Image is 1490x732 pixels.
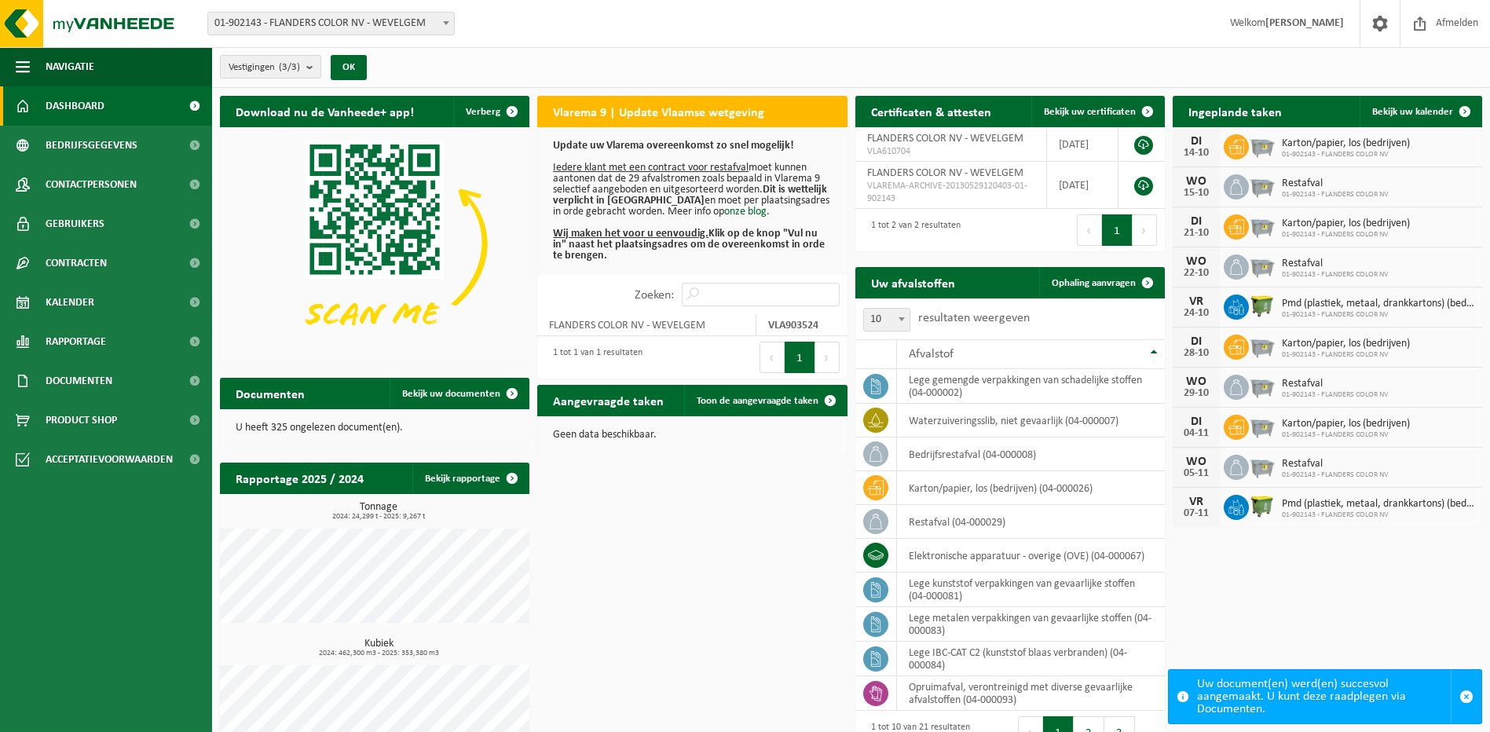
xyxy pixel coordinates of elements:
div: VR [1181,496,1212,508]
button: 1 [1102,214,1133,246]
td: lege IBC-CAT C2 (kunststof blaas verbranden) (04-000084) [897,642,1165,676]
img: Download de VHEPlus App [220,127,529,360]
button: Previous [760,342,785,373]
span: 10 [863,308,910,331]
div: WO [1181,175,1212,188]
h2: Documenten [220,378,320,408]
td: bedrijfsrestafval (04-000008) [897,437,1165,471]
img: WB-1100-HPE-GN-50 [1249,292,1276,319]
span: Bedrijfsgegevens [46,126,137,165]
img: WB-2500-GAL-GY-01 [1249,412,1276,439]
count: (3/3) [279,62,300,72]
div: DI [1181,335,1212,348]
span: Restafval [1282,378,1389,390]
b: Klik op de knop "Vul nu in" naast het plaatsingsadres om de overeenkomst in orde te brengen. [553,228,825,262]
button: OK [331,55,367,80]
p: Geen data beschikbaar. [553,430,831,441]
span: Verberg [466,107,500,117]
span: Navigatie [46,47,94,86]
p: U heeft 325 ongelezen document(en). [236,423,514,434]
img: WB-1100-HPE-GN-50 [1249,492,1276,519]
span: Restafval [1282,178,1389,190]
span: Restafval [1282,458,1389,470]
span: 01-902143 - FLANDERS COLOR NV [1282,350,1410,360]
label: Zoeken: [635,289,674,302]
span: 2024: 24,299 t - 2025: 9,267 t [228,513,529,521]
div: 1 tot 1 van 1 resultaten [545,340,642,375]
div: 21-10 [1181,228,1212,239]
div: VR [1181,295,1212,308]
button: Verberg [453,96,528,127]
span: Karton/papier, los (bedrijven) [1282,418,1410,430]
span: FLANDERS COLOR NV - WEVELGEM [867,133,1023,145]
div: 07-11 [1181,508,1212,519]
td: opruimafval, verontreinigd met diverse gevaarlijke afvalstoffen (04-000093) [897,676,1165,711]
h3: Kubiek [228,639,529,657]
div: Uw document(en) werd(en) succesvol aangemaakt. U kunt deze raadplegen via Documenten. [1197,670,1451,723]
span: Contracten [46,243,107,283]
td: waterzuiveringsslib, niet gevaarlijk (04-000007) [897,404,1165,437]
span: Contactpersonen [46,165,137,204]
span: Bekijk uw certificaten [1044,107,1136,117]
h2: Ingeplande taken [1173,96,1298,126]
span: VLA610704 [867,145,1035,158]
a: onze blog. [724,206,770,218]
button: Vestigingen(3/3) [220,55,321,79]
button: Next [815,342,840,373]
h2: Rapportage 2025 / 2024 [220,463,379,493]
div: 24-10 [1181,308,1212,319]
div: DI [1181,215,1212,228]
span: 01-902143 - FLANDERS COLOR NV [1282,270,1389,280]
span: Karton/papier, los (bedrijven) [1282,338,1410,350]
td: [DATE] [1047,162,1118,209]
a: Bekijk uw certificaten [1031,96,1163,127]
div: DI [1181,135,1212,148]
a: Toon de aangevraagde taken [684,385,846,416]
div: WO [1181,375,1212,388]
u: Iedere klant met een contract voor restafval [553,162,749,174]
span: Bekijk uw documenten [402,389,500,399]
td: FLANDERS COLOR NV - WEVELGEM [537,314,756,336]
span: 01-902143 - FLANDERS COLOR NV [1282,511,1474,520]
span: 01-902143 - FLANDERS COLOR NV [1282,150,1410,159]
div: 05-11 [1181,468,1212,479]
span: 01-902143 - FLANDERS COLOR NV [1282,430,1410,440]
td: lege gemengde verpakkingen van schadelijke stoffen (04-000002) [897,369,1165,404]
a: Bekijk rapportage [412,463,528,494]
div: 28-10 [1181,348,1212,359]
span: Karton/papier, los (bedrijven) [1282,218,1410,230]
td: lege kunststof verpakkingen van gevaarlijke stoffen (04-000081) [897,573,1165,607]
span: 01-902143 - FLANDERS COLOR NV [1282,390,1389,400]
img: WB-2500-GAL-GY-01 [1249,452,1276,479]
div: 1 tot 2 van 2 resultaten [863,213,961,247]
div: WO [1181,255,1212,268]
div: 04-11 [1181,428,1212,439]
b: Dit is wettelijk verplicht in [GEOGRAPHIC_DATA] [553,184,827,207]
h2: Aangevraagde taken [537,385,679,415]
span: 01-902143 - FLANDERS COLOR NV - WEVELGEM [208,13,454,35]
span: Afvalstof [909,348,954,361]
button: 1 [785,342,815,373]
img: WB-2500-GAL-GY-01 [1249,212,1276,239]
img: WB-2500-GAL-GY-01 [1249,332,1276,359]
div: 14-10 [1181,148,1212,159]
b: Update uw Vlarema overeenkomst zo snel mogelijk! [553,140,794,152]
div: WO [1181,456,1212,468]
span: Karton/papier, los (bedrijven) [1282,137,1410,150]
img: WB-2500-GAL-GY-01 [1249,252,1276,279]
span: 01-902143 - FLANDERS COLOR NV [1282,470,1389,480]
p: moet kunnen aantonen dat de 29 afvalstromen zoals bepaald in Vlarema 9 selectief aangeboden en ui... [553,141,831,262]
td: [DATE] [1047,127,1118,162]
td: elektronische apparatuur - overige (OVE) (04-000067) [897,539,1165,573]
span: Restafval [1282,258,1389,270]
span: VLAREMA-ARCHIVE-20130529120403-01-902143 [867,180,1035,205]
span: Pmd (plastiek, metaal, drankkartons) (bedrijven) [1282,298,1474,310]
span: Bekijk uw kalender [1372,107,1453,117]
span: FLANDERS COLOR NV - WEVELGEM [867,167,1023,179]
a: Ophaling aanvragen [1039,267,1163,298]
h2: Uw afvalstoffen [855,267,971,298]
span: Acceptatievoorwaarden [46,440,173,479]
div: 15-10 [1181,188,1212,199]
td: restafval (04-000029) [897,505,1165,539]
strong: [PERSON_NAME] [1265,17,1344,29]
